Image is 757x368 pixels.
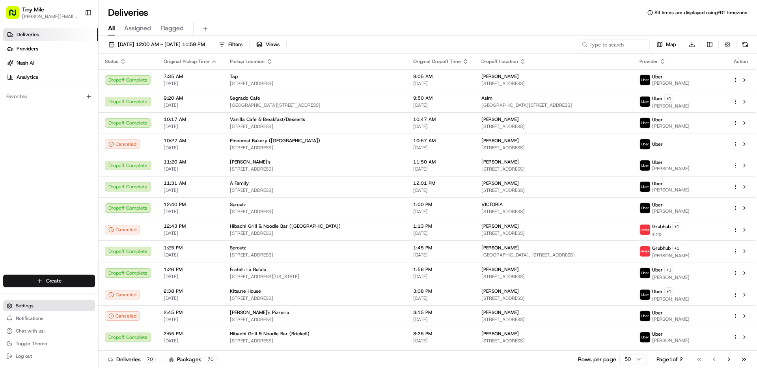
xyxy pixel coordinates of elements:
[652,165,690,172] span: [PERSON_NAME]
[22,6,44,13] span: Tiny Mile
[481,166,626,172] span: [STREET_ADDRESS]
[164,145,217,151] span: [DATE]
[56,195,95,201] a: Powered byPylon
[70,143,86,150] span: [DATE]
[3,90,95,103] div: Favorites
[640,311,650,321] img: uber-new-logo.jpeg
[640,290,650,300] img: uber-new-logo.jpeg
[3,28,98,41] a: Deliveries
[21,51,130,59] input: Clear
[3,71,98,84] a: Analytics
[8,75,22,89] img: 1736555255976-a54dd68f-1ca7-489b-9aae-adbdc363a1c4
[640,203,650,213] img: uber-new-logo.jpeg
[164,159,217,165] span: 11:20 AM
[24,143,64,150] span: [PERSON_NAME]
[230,166,401,172] span: [STREET_ADDRESS]
[640,139,650,149] img: uber-new-logo.jpeg
[230,252,401,258] span: [STREET_ADDRESS]
[105,225,140,234] button: Canceled
[640,246,650,256] img: 5e692f75ce7d37001a5d71f1
[413,102,469,108] span: [DATE]
[164,102,217,108] span: [DATE]
[16,176,60,184] span: Knowledge Base
[230,80,401,87] span: [STREET_ADDRESS]
[266,41,280,48] span: Views
[481,159,519,165] span: [PERSON_NAME]
[16,123,22,129] img: 1736555255976-a54dd68f-1ca7-489b-9aae-adbdc363a1c4
[230,295,401,301] span: [STREET_ADDRESS]
[63,173,130,187] a: 💻API Documentation
[164,316,217,323] span: [DATE]
[164,208,217,215] span: [DATE]
[17,74,38,81] span: Analytics
[481,116,519,123] span: [PERSON_NAME]
[652,245,671,251] span: Grubhub
[413,159,469,165] span: 11:50 AM
[35,75,129,83] div: Start new chat
[17,59,34,67] span: Nash AI
[78,195,95,201] span: Pylon
[230,73,238,80] span: Tap
[481,80,626,87] span: [STREET_ADDRESS]
[164,180,217,186] span: 11:31 AM
[640,58,658,65] span: Provider
[413,230,469,236] span: [DATE]
[105,311,140,321] button: Canceled
[640,97,650,107] img: uber-new-logo.jpeg
[664,266,673,274] button: +1
[481,331,519,337] span: [PERSON_NAME]
[230,159,270,165] span: [PERSON_NAME]'s
[3,351,95,362] button: Log out
[105,290,140,299] button: Canceled
[230,273,401,280] span: [STREET_ADDRESS][US_STATE]
[105,58,118,65] span: Status
[481,316,626,323] span: [STREET_ADDRESS]
[122,101,144,110] button: See all
[230,223,341,229] span: Hibachi Grill & Noodle Bar ([GEOGRAPHIC_DATA])
[481,58,518,65] span: Dropoff Location
[413,73,469,80] span: 8:05 AM
[481,309,519,316] span: [PERSON_NAME]
[413,273,469,280] span: [DATE]
[164,295,217,301] span: [DATE]
[652,141,663,147] span: Uber
[652,267,663,273] span: Uber
[65,143,68,150] span: •
[481,123,626,130] span: [STREET_ADDRESS]
[230,266,267,273] span: Fratelli La Bufala
[5,173,63,187] a: 📗Knowledge Base
[413,309,469,316] span: 3:15 PM
[413,266,469,273] span: 1:56 PM
[17,45,38,52] span: Providers
[413,208,469,215] span: [DATE]
[86,122,88,128] span: •
[481,201,503,208] span: VICTORIA
[481,266,519,273] span: [PERSON_NAME]
[413,80,469,87] span: [DATE]
[3,325,95,336] button: Chat with us!
[666,41,676,48] span: Map
[164,273,217,280] span: [DATE]
[640,182,650,192] img: uber-new-logo.jpeg
[652,202,663,208] span: Uber
[653,39,680,50] button: Map
[652,80,690,86] span: [PERSON_NAME]
[35,83,108,89] div: We're available if you need us!
[164,73,217,80] span: 7:35 AM
[160,24,184,33] span: Flagged
[164,95,217,101] span: 9:20 AM
[733,58,749,65] div: Action
[164,116,217,123] span: 10:17 AM
[3,338,95,349] button: Toggle Theme
[16,303,34,309] span: Settings
[164,187,217,193] span: [DATE]
[652,159,663,165] span: Uber
[17,75,31,89] img: 8571987876998_91fb9ceb93ad5c398215_72.jpg
[164,331,217,337] span: 2:55 PM
[413,201,469,208] span: 1:00 PM
[413,223,469,229] span: 1:13 PM
[108,6,148,19] h1: Deliveries
[481,223,519,229] span: [PERSON_NAME]
[413,295,469,301] span: [DATE]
